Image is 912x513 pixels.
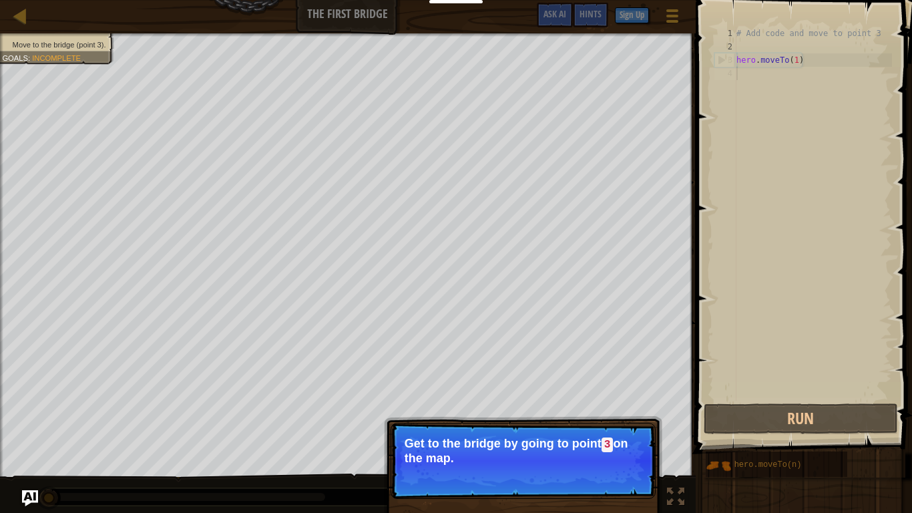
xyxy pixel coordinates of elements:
img: portrait.png [706,453,731,478]
span: Move to the bridge (point 3). [13,40,106,49]
button: Show game menu [656,3,689,34]
button: Ask AI [22,490,38,506]
div: 4 [714,67,736,80]
li: Move to the bridge (point 3). [2,39,105,50]
span: hero.moveTo(n) [734,460,802,470]
div: 3 [715,53,736,67]
button: Sign Up [615,7,649,23]
p: Get to the bridge by going to point on the map. [405,437,642,465]
span: Incomplete [32,53,81,62]
span: : [28,53,32,62]
span: Hints [580,7,602,20]
span: Goals [2,53,28,62]
span: Ask AI [543,7,566,20]
div: 2 [714,40,736,53]
button: Ask AI [537,3,573,27]
div: 1 [714,27,736,40]
button: Run [704,403,898,434]
code: 3 [602,438,614,452]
